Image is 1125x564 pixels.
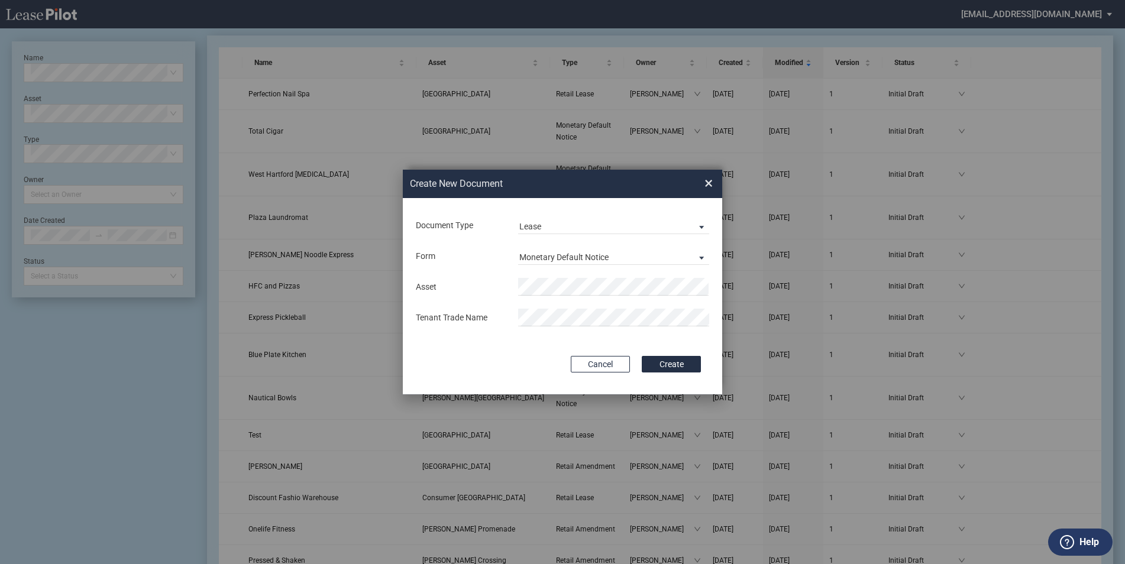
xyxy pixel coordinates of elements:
[518,247,709,265] md-select: Lease Form: Monetary Default Notice
[519,222,541,231] div: Lease
[403,170,722,395] md-dialog: Create New ...
[409,251,511,262] div: Form
[410,177,662,190] h2: Create New Document
[519,252,609,262] div: Monetary Default Notice
[1079,534,1099,550] label: Help
[518,309,709,326] input: Tenant Trade Name
[518,216,709,234] md-select: Document Type: Lease
[409,220,511,232] div: Document Type
[642,356,701,372] button: Create
[571,356,630,372] button: Cancel
[409,281,511,293] div: Asset
[704,174,713,193] span: ×
[409,312,511,324] div: Tenant Trade Name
